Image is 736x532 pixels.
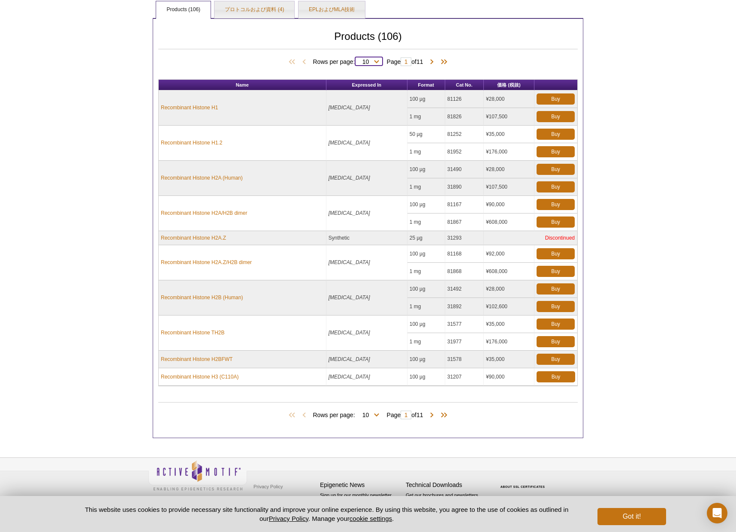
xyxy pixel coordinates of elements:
a: Terms & Conditions [251,493,296,506]
td: 100 µg [407,245,445,263]
a: Privacy Policy [269,515,308,522]
a: Buy [537,199,575,210]
i: [MEDICAL_DATA] [329,356,370,362]
p: Get our brochures and newsletters, or request them by mail. [406,492,487,514]
td: ¥92,000 [484,245,534,263]
a: Buy [537,266,575,277]
td: 100 µg [407,316,445,333]
td: 100 µg [407,161,445,178]
span: First Page [287,411,300,420]
td: 31293 [445,231,484,245]
td: 81168 [445,245,484,263]
td: 31892 [445,298,484,316]
span: Rows per page: [313,57,382,66]
td: 81126 [445,90,484,108]
a: Buy [537,283,575,295]
a: Buy [537,354,575,365]
td: 1 mg [407,213,445,231]
i: [MEDICAL_DATA] [329,105,370,111]
a: Buy [537,146,575,157]
td: 25 µg [407,231,445,245]
a: EPLおよびMLA技術 [299,1,365,18]
td: ¥608,000 [484,213,534,231]
a: Recombinant Histone H1.2 [161,139,222,147]
span: First Page [287,58,300,66]
a: Buy [537,301,575,312]
a: Buy [537,181,575,192]
td: ¥176,000 [484,333,534,351]
span: 11 [416,58,423,65]
a: Buy [537,319,575,330]
td: 81952 [445,143,484,161]
td: 1 mg [407,143,445,161]
td: 1 mg [407,298,445,316]
td: 100 µg [407,368,445,386]
span: Rows per page: [313,410,382,419]
td: ¥90,000 [484,196,534,213]
h4: Epigenetic News [320,481,401,489]
a: Buy [537,248,575,259]
td: 31207 [445,368,484,386]
span: Next Page [428,411,436,420]
th: Expressed In [326,80,407,90]
i: [MEDICAL_DATA] [329,259,370,265]
td: 31577 [445,316,484,333]
a: Recombinant Histone TH2B [161,329,225,337]
td: ¥102,600 [484,298,534,316]
span: Last Page [436,411,449,420]
span: 11 [416,412,423,418]
td: ¥28,000 [484,161,534,178]
span: Next Page [428,58,436,66]
td: 31492 [445,280,484,298]
th: Format [407,80,445,90]
th: Cat No. [445,80,484,90]
i: [MEDICAL_DATA] [329,374,370,380]
i: [MEDICAL_DATA] [329,175,370,181]
td: Discontinued [484,231,577,245]
td: 50 µg [407,126,445,143]
th: 価格 (税抜) [484,80,534,90]
a: Buy [537,129,575,140]
td: ¥608,000 [484,263,534,280]
span: Page of [383,411,428,419]
td: 31977 [445,333,484,351]
td: ¥35,000 [484,351,534,368]
a: Recombinant Histone H2A/H2B dimer [161,209,247,217]
td: 31890 [445,178,484,196]
button: Got it! [597,508,666,525]
td: 100 µg [407,351,445,368]
h4: Technical Downloads [406,481,487,489]
span: Last Page [436,58,449,66]
a: Products (106) [156,1,211,18]
table: Click to Verify - This site chose Symantec SSL for secure e-commerce and confidential communicati... [492,473,556,492]
a: Recombinant Histone H2BFWT [161,355,232,363]
i: [MEDICAL_DATA] [329,140,370,146]
td: 100 µg [407,90,445,108]
td: 1 mg [407,333,445,351]
a: Buy [537,93,575,105]
td: 100 µg [407,280,445,298]
p: This website uses cookies to provide necessary site functionality and improve your online experie... [70,505,583,523]
td: ¥107,500 [484,108,534,126]
td: ¥28,000 [484,280,534,298]
h2: Products (106) [158,402,578,403]
a: ABOUT SSL CERTIFICATES [501,485,545,488]
a: Buy [537,216,575,228]
p: Sign up for our monthly newsletter highlighting recent publications in the field of epigenetics. [320,492,401,521]
td: 1 mg [407,263,445,280]
div: Open Intercom Messenger [707,503,727,523]
a: Buy [537,164,575,175]
td: 100 µg [407,196,445,213]
a: Buy [537,111,575,122]
th: Name [159,80,326,90]
td: ¥107,500 [484,178,534,196]
i: [MEDICAL_DATA] [329,330,370,336]
a: Recombinant Histone H3 (C110A) [161,373,238,381]
a: Recombinant Histone H2A.Z [161,234,226,242]
td: 81826 [445,108,484,126]
td: 1 mg [407,108,445,126]
td: 31490 [445,161,484,178]
span: Page of [383,57,428,66]
td: 81867 [445,213,484,231]
a: Recombinant Histone H2A.Z/H2B dimer [161,258,252,266]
